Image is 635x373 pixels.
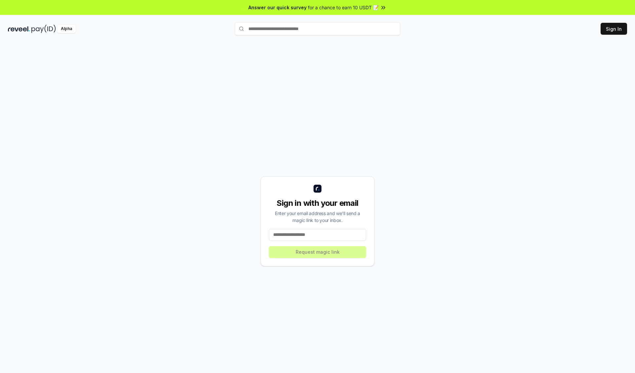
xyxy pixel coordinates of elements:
div: Enter your email address and we’ll send a magic link to your inbox. [269,210,366,224]
div: Alpha [57,25,76,33]
button: Sign In [601,23,627,35]
img: logo_small [314,185,321,193]
div: Sign in with your email [269,198,366,208]
span: for a chance to earn 10 USDT 📝 [308,4,379,11]
img: pay_id [31,25,56,33]
span: Answer our quick survey [248,4,307,11]
img: reveel_dark [8,25,30,33]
